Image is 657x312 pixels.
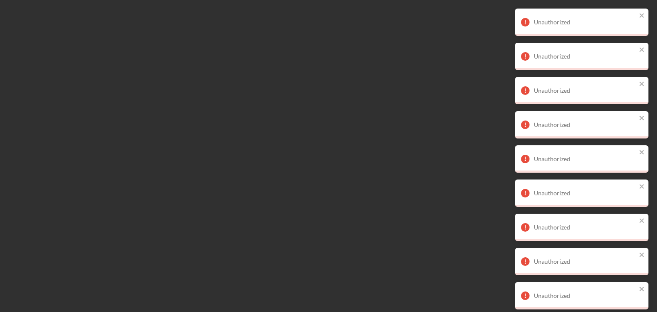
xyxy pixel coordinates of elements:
div: Unauthorized [534,87,636,94]
div: Unauthorized [534,53,636,60]
div: Unauthorized [534,156,636,162]
div: Unauthorized [534,19,636,26]
button: close [639,286,645,294]
button: close [639,46,645,54]
div: Unauthorized [534,190,636,197]
div: Unauthorized [534,292,636,299]
button: close [639,115,645,123]
button: close [639,80,645,88]
button: close [639,183,645,191]
button: close [639,12,645,20]
button: close [639,149,645,157]
div: Unauthorized [534,258,636,265]
button: close [639,217,645,225]
button: close [639,251,645,259]
div: Unauthorized [534,224,636,231]
div: Unauthorized [534,121,636,128]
